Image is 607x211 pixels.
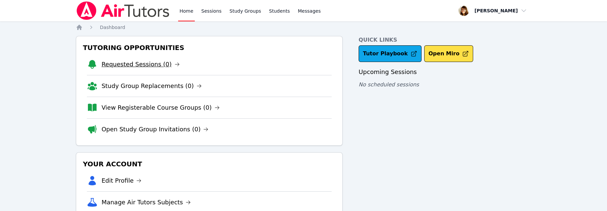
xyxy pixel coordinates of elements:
a: Study Group Replacements (0) [102,81,202,91]
a: Dashboard [100,24,125,31]
nav: Breadcrumb [76,24,531,31]
a: Edit Profile [102,176,142,185]
a: View Registerable Course Groups (0) [102,103,220,112]
span: Dashboard [100,25,125,30]
img: Air Tutors [76,1,170,20]
span: Messages [298,8,321,14]
span: No scheduled sessions [359,81,419,88]
a: Tutor Playbook [359,45,422,62]
a: Open Study Group Invitations (0) [102,125,209,134]
h3: Your Account [82,158,337,170]
a: Requested Sessions (0) [102,60,180,69]
a: Manage Air Tutors Subjects [102,198,191,207]
h3: Tutoring Opportunities [82,42,337,54]
h3: Upcoming Sessions [359,67,531,77]
h4: Quick Links [359,36,531,44]
button: Open Miro [424,45,473,62]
